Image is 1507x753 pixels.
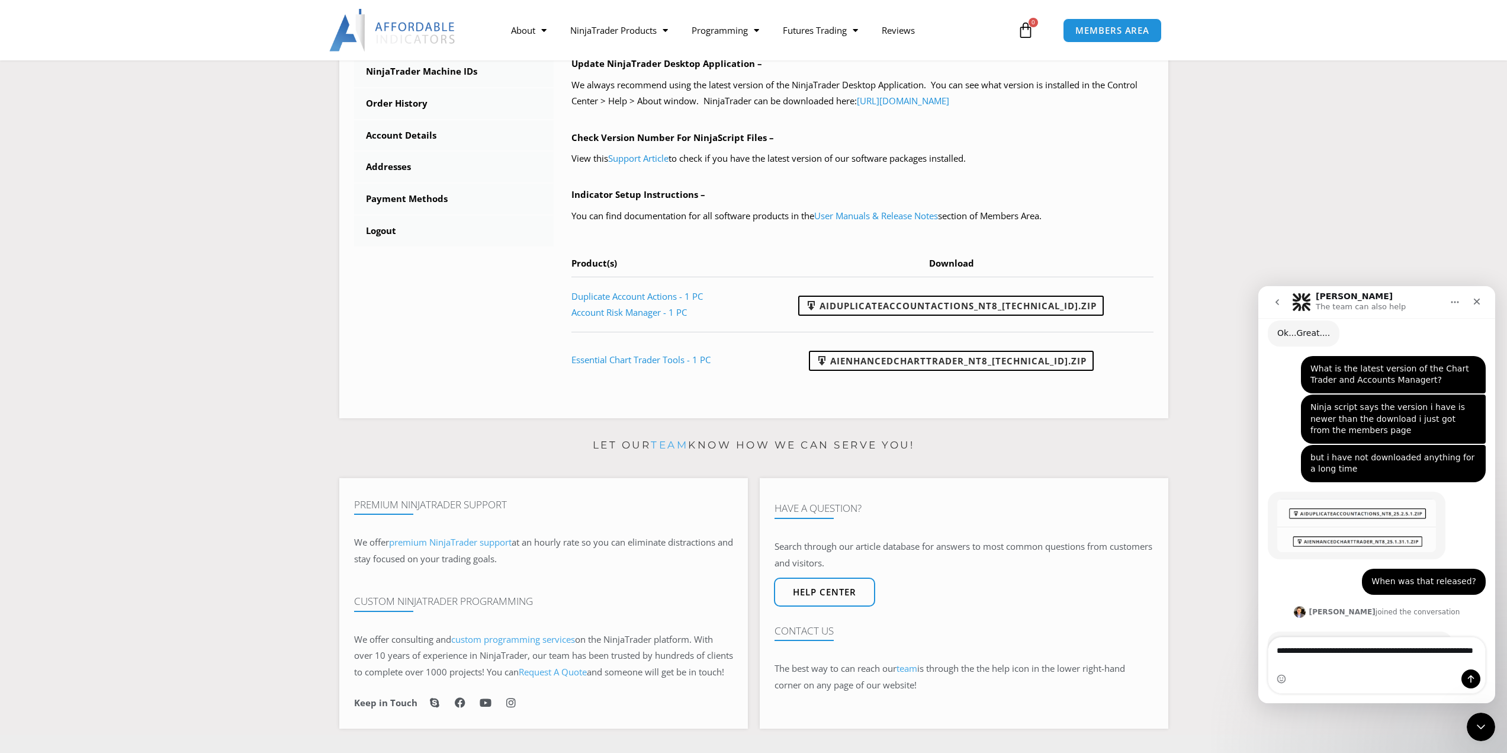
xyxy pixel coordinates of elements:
[36,320,47,332] img: Profile image for David
[9,34,81,60] div: Ok...Great....
[104,283,227,309] div: When was that released?
[499,17,558,44] a: About
[9,159,227,206] div: Dave says…
[354,595,733,607] h4: Custom NinjaTrader Programming
[775,625,1153,637] h4: Contact Us
[113,290,218,302] div: When was that released?
[857,95,949,107] a: [URL][DOMAIN_NAME]
[1467,713,1495,741] iframe: Intercom live chat
[354,633,733,678] span: on the NinjaTrader platform. With over 10 years of experience in NinjaTrader, our team has been t...
[1258,286,1495,703] iframe: Intercom live chat
[43,70,227,107] div: What is the latest version of the Chart Trader and Accounts Managert?
[558,17,680,44] a: NinjaTrader Products
[571,77,1153,110] p: We always recommend using the latest version of the NinjaTrader Desktop Application. You can see ...
[1000,13,1052,47] a: 0
[329,9,457,52] img: LogoAI | Affordable Indicators – NinjaTrader
[10,351,227,383] textarea: Message…
[775,502,1153,514] h4: Have A Question?
[771,17,870,44] a: Futures Trading
[9,283,227,318] div: Dave says…
[519,666,587,678] a: Request A Quote
[9,345,194,412] div: The nomenclature goes Year.Month.Day.Version
[354,216,554,246] a: Logout
[389,536,512,548] a: premium NinjaTrader support
[571,257,617,269] span: Product(s)
[354,697,417,709] h6: Keep in Touch
[571,150,1153,167] p: View this to check if you have the latest version of our software packages installed.
[897,662,917,674] a: team
[354,499,733,511] h4: Premium NinjaTrader Support
[354,536,389,548] span: We offer
[51,321,202,331] div: joined the conversation
[9,34,227,70] div: Larry says…
[775,661,1153,694] p: The best way to can reach our is through the the help icon in the lower right-hand corner on any ...
[571,208,1153,225] p: You can find documentation for all software products in the section of Members Area.
[571,132,774,143] b: Check Version Number For NinjaScript Files –
[571,57,762,69] b: Update NinjaTrader Desktop Application –
[52,77,218,100] div: What is the latest version of the Chart Trader and Accounts Managert?
[354,56,554,87] a: NinjaTrader Machine IDs
[571,354,711,366] a: Essential Chart Trader Tools - 1 PC
[339,436,1168,455] p: Let our know how we can serve you!
[354,184,554,214] a: Payment Methods
[793,588,856,597] span: Help center
[354,88,554,119] a: Order History
[680,17,771,44] a: Programming
[571,290,703,302] a: Duplicate Account Actions - 1 PC
[499,17,1014,44] nav: Menu
[9,70,227,108] div: Dave says…
[52,166,218,189] div: but i have not downloaded anything for a long time
[651,439,688,451] a: team
[9,108,227,159] div: Dave says…
[354,536,733,565] span: at an hourly rate so you can eliminate distractions and stay focused on your trading goals.
[1063,18,1162,43] a: MEMBERS AREA
[1075,26,1149,35] span: MEMBERS AREA
[43,159,227,196] div: but i have not downloaded anything for a long time
[9,206,227,283] div: Larry says…
[51,322,117,330] b: [PERSON_NAME]
[608,152,669,164] a: Support Article
[809,351,1094,371] a: AIEnhancedChartTrader_NT8_[TECHNICAL_ID].zip
[354,120,554,151] a: Account Details
[9,318,227,345] div: David says…
[19,41,72,53] div: Ok...Great....
[9,345,227,438] div: David says…
[870,17,927,44] a: Reviews
[571,306,687,318] a: Account Risk Manager - 1 PC
[775,539,1153,572] p: Search through our article database for answers to most common questions from customers and visit...
[929,257,974,269] span: Download
[52,116,218,150] div: Ninja script says the version i have is newer than the download i just got from the members page
[1029,18,1038,27] span: 0
[814,210,938,222] a: User Manuals & Release Notes
[571,188,705,200] b: Indicator Setup Instructions –
[203,383,222,402] button: Send a message…
[798,296,1104,316] a: AIDuplicateAccountActions_NT8_[TECHNICAL_ID].zip
[774,578,875,607] a: Help center
[354,152,554,182] a: Addresses
[451,633,575,645] a: custom programming services
[354,633,575,645] span: We offer consulting and
[18,388,28,398] button: Emoji picker
[43,108,227,158] div: Ninja script says the version i have is newer than the download i just got from the members page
